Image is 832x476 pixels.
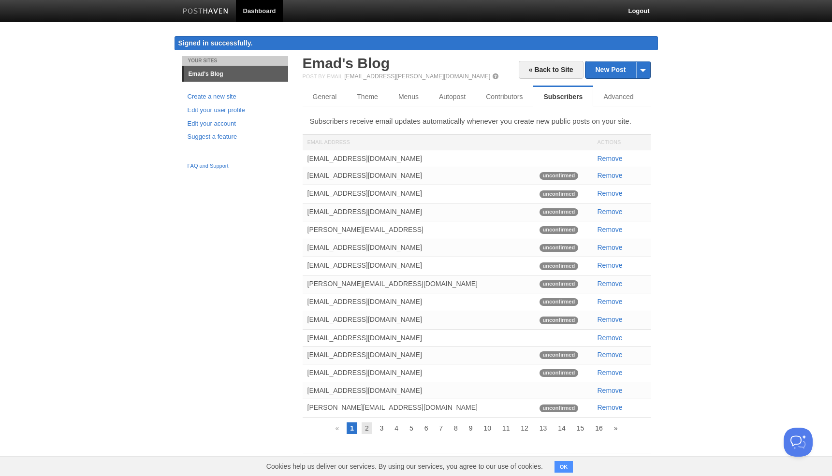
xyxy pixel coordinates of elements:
[540,172,579,180] span: unconfirmed
[347,87,388,106] a: Theme
[598,155,623,162] a: Remove
[391,422,402,434] a: 4
[303,55,390,71] a: Emad's Blog
[598,351,623,359] a: Remove
[188,92,282,102] a: Create a new site
[540,298,579,306] span: unconfirmed
[598,172,623,179] a: Remove
[598,226,623,233] a: Remove
[184,66,288,82] a: Emad's Blog
[436,422,446,434] a: 7
[598,189,623,197] a: Remove
[303,73,343,79] span: Post by Email
[611,422,621,434] a: »
[303,239,535,256] div: [EMAIL_ADDRESS][DOMAIN_NAME]
[303,87,347,106] a: General
[598,316,623,323] a: Remove
[540,226,579,234] span: unconfirmed
[303,346,535,363] div: [EMAIL_ADDRESS][DOMAIN_NAME]
[182,56,288,66] li: Your Sites
[303,399,535,416] div: [PERSON_NAME][EMAIL_ADDRESS][DOMAIN_NAME]
[598,334,623,342] a: Remove
[310,116,643,126] p: Subscribers receive email updates automatically whenever you create new public posts on your site.
[593,135,651,150] div: Actions
[303,221,535,238] div: [PERSON_NAME][EMAIL_ADDRESS]
[303,150,535,167] div: [EMAIL_ADDRESS][DOMAIN_NAME]
[533,87,593,106] a: Subscribers
[540,208,579,216] span: unconfirmed
[540,404,579,412] span: unconfirmed
[476,87,533,106] a: Contributors
[598,280,623,288] a: Remove
[183,8,229,15] img: Posthaven-bar
[344,73,490,80] a: [EMAIL_ADDRESS][PERSON_NAME][DOMAIN_NAME]
[303,257,535,274] div: [EMAIL_ADDRESS][DOMAIN_NAME]
[188,119,282,129] a: Edit your account
[592,422,606,434] a: 16
[517,422,532,434] a: 12
[388,87,429,106] a: Menus
[598,404,623,411] a: Remove
[303,135,535,150] div: Email Address
[406,422,417,434] a: 5
[536,422,551,434] a: 13
[303,330,535,346] div: [EMAIL_ADDRESS][DOMAIN_NAME]
[519,61,584,79] a: « Back to Site
[429,87,476,106] a: Autopost
[598,261,623,269] a: Remove
[540,190,579,198] span: unconfirmed
[598,208,623,216] a: Remove
[784,428,813,457] iframe: Help Scout Beacon - Open
[573,422,588,434] a: 15
[598,244,623,251] a: Remove
[540,317,579,324] span: unconfirmed
[555,461,573,473] button: OK
[188,162,282,171] a: FAQ and Support
[303,293,535,310] div: [EMAIL_ADDRESS][DOMAIN_NAME]
[540,262,579,270] span: unconfirmed
[451,422,461,434] a: 8
[175,36,658,50] div: Signed in successfully.
[303,185,535,202] div: [EMAIL_ADDRESS][DOMAIN_NAME]
[362,422,372,434] a: 2
[303,203,535,220] div: [EMAIL_ADDRESS][DOMAIN_NAME]
[303,382,535,399] div: [EMAIL_ADDRESS][DOMAIN_NAME]
[188,105,282,115] a: Edit your user profile
[466,422,476,434] a: 9
[188,132,282,142] a: Suggest a feature
[303,364,535,381] div: [EMAIL_ADDRESS][DOMAIN_NAME]
[480,422,495,434] a: 10
[303,275,535,292] div: [PERSON_NAME][EMAIL_ADDRESS][DOMAIN_NAME]
[499,422,513,434] a: 11
[555,422,569,434] a: 14
[540,244,579,252] span: unconfirmed
[593,87,643,106] a: Advanced
[585,61,650,78] a: New Post
[540,280,579,288] span: unconfirmed
[540,351,579,359] span: unconfirmed
[257,457,553,476] span: Cookies help us deliver our services. By using our services, you agree to our use of cookies.
[303,167,535,184] div: [EMAIL_ADDRESS][DOMAIN_NAME]
[421,422,432,434] a: 6
[540,369,579,377] span: unconfirmed
[332,422,343,434] a: «
[598,298,623,305] a: Remove
[303,311,535,328] div: [EMAIL_ADDRESS][DOMAIN_NAME]
[347,422,357,434] a: 1
[377,422,387,434] a: 3
[598,387,623,394] a: Remove
[598,369,623,376] a: Remove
